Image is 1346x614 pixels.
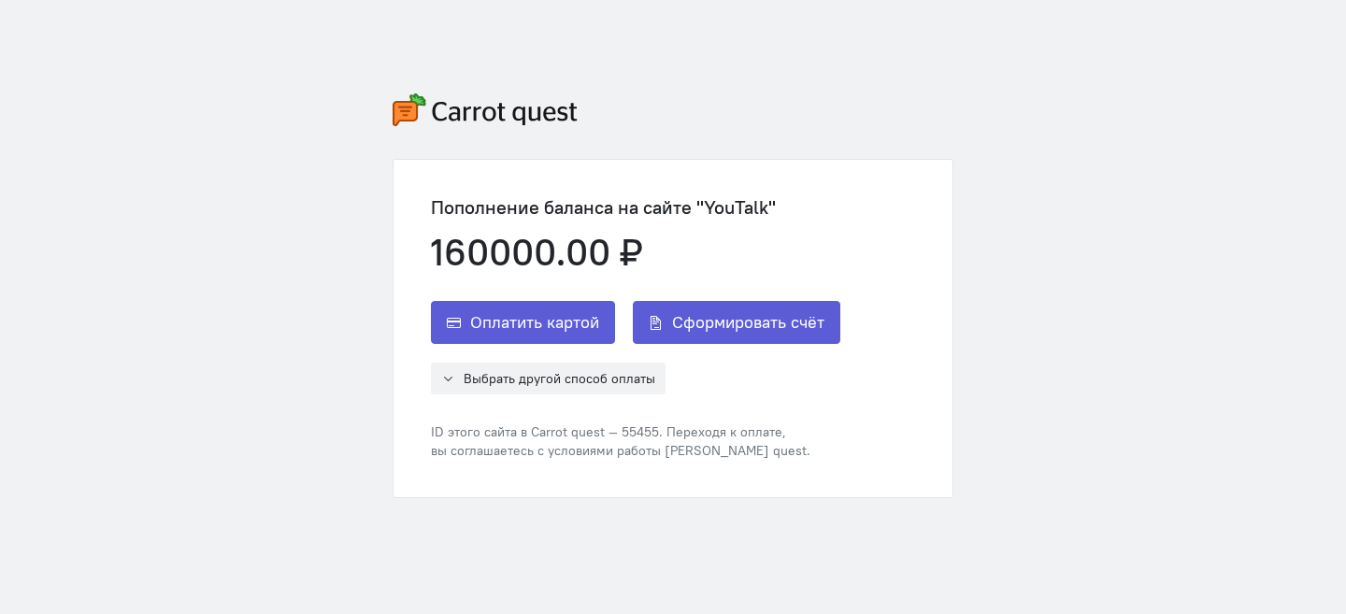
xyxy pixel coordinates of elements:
[431,232,840,273] div: 160000.00 ₽
[672,311,824,334] span: Сформировать счёт
[431,363,666,394] button: Выбрать другой способ оплаты
[633,301,840,344] button: Сформировать счёт
[393,93,578,126] img: carrot-quest-logo.svg
[431,197,840,218] div: Пополнение баланса на сайте "YouTalk"
[431,301,615,344] button: Оплатить картой
[431,422,840,460] div: ID этого сайта в Carrot quest — 55455. Переходя к оплате, вы соглашаетесь с условиями работы [PER...
[470,311,599,334] span: Оплатить картой
[464,370,655,387] span: Выбрать другой способ оплаты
